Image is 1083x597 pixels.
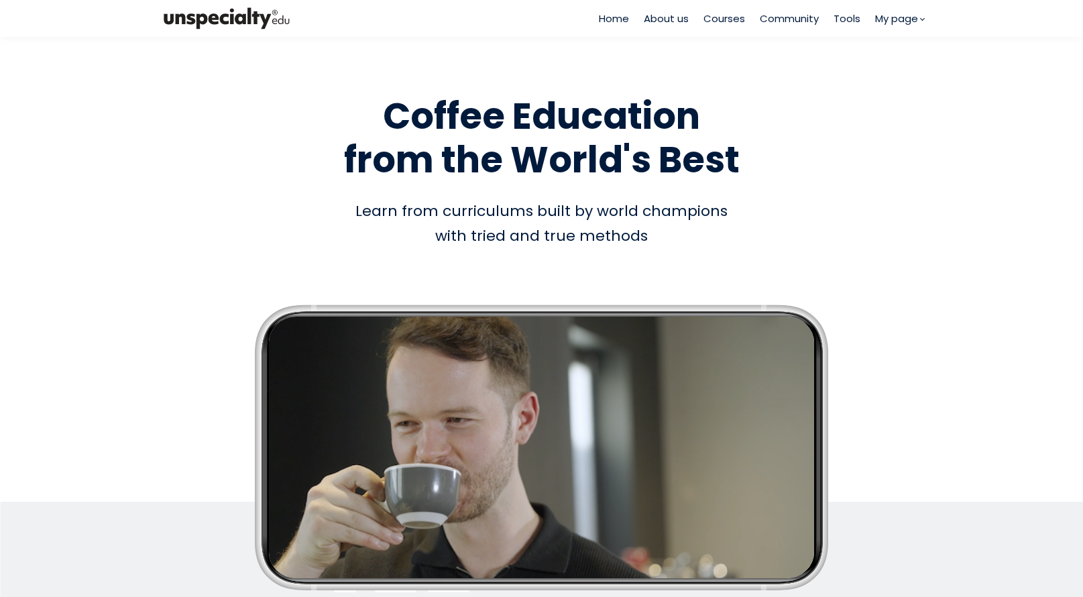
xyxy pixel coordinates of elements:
a: Community [760,11,819,26]
a: Courses [703,11,745,26]
a: Tools [834,11,860,26]
img: bc390a18feecddb333977e298b3a00a1.png [160,5,294,32]
a: Home [599,11,629,26]
h1: Coffee Education from the World's Best [160,95,924,182]
div: Learn from curriculums built by world champions with tried and true methods [160,199,924,249]
a: About us [644,11,689,26]
span: My page [875,11,918,26]
a: My page [875,11,924,26]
